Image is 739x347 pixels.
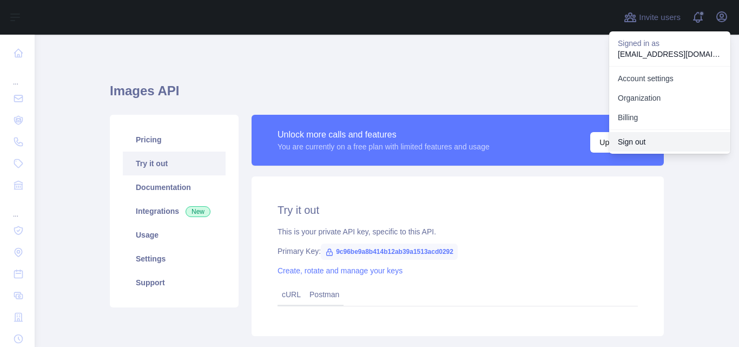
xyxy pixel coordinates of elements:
button: Upgrade [590,132,638,153]
button: Invite users [622,9,683,26]
span: New [186,206,210,217]
button: Sign out [609,132,730,152]
a: Postman [305,286,344,303]
h2: Try it out [278,202,638,218]
p: Signed in as [618,38,722,49]
button: Billing [609,108,730,127]
h1: Images API [110,82,664,108]
div: Primary Key: [278,246,638,257]
a: Settings [123,247,226,271]
a: Support [123,271,226,294]
div: Unlock more calls and features [278,128,490,141]
div: ... [9,197,26,219]
span: 9c96be9a8b414b12ab39a1513acd0292 [321,244,458,260]
a: Documentation [123,175,226,199]
a: Integrations New [123,199,226,223]
span: Invite users [639,11,681,24]
div: You are currently on a free plan with limited features and usage [278,141,490,152]
a: Organization [609,88,730,108]
a: Usage [123,223,226,247]
div: ... [9,65,26,87]
a: Pricing [123,128,226,152]
a: Try it out [123,152,226,175]
a: Account settings [609,69,730,88]
a: cURL [282,290,301,299]
a: Create, rotate and manage your keys [278,266,403,275]
p: [EMAIL_ADDRESS][DOMAIN_NAME] [618,49,722,60]
div: This is your private API key, specific to this API. [278,226,638,237]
